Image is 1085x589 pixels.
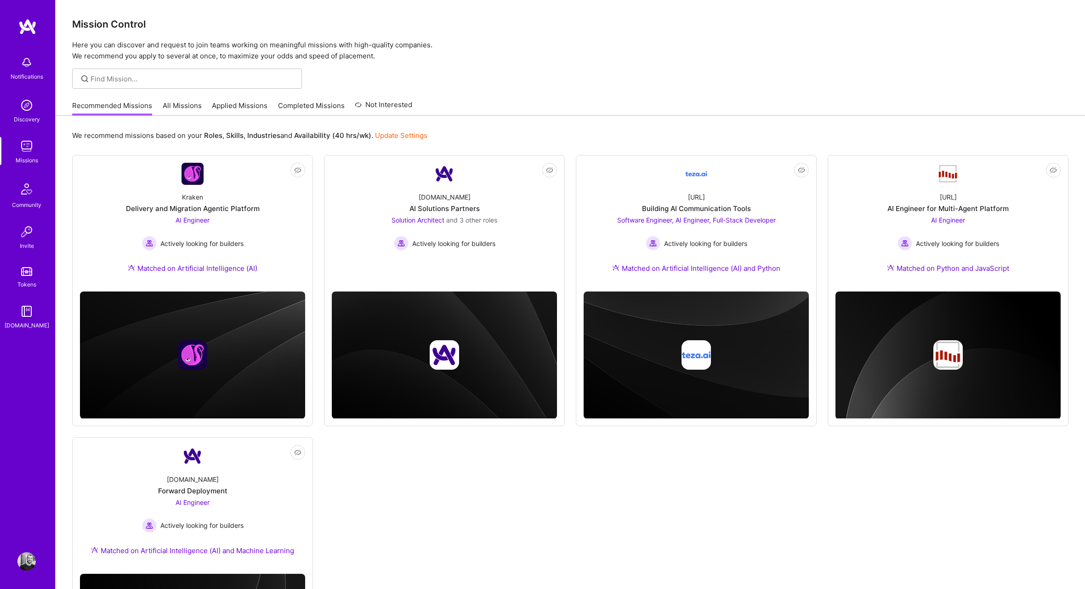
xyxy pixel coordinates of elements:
[80,74,90,84] i: icon SearchGrey
[409,204,480,213] div: AI Solutions Partners
[419,192,471,202] div: [DOMAIN_NAME]
[17,302,36,320] img: guide book
[664,239,747,248] span: Actively looking for builders
[412,239,495,248] span: Actively looking for builders
[182,163,204,185] img: Company Logo
[835,292,1061,419] img: cover
[898,236,912,251] img: Actively looking for builders
[642,204,751,213] div: Building AI Communication Tools
[178,340,207,370] img: Company logo
[375,131,427,140] a: Update Settings
[16,155,38,165] div: Missions
[682,340,711,370] img: Company logo
[18,18,37,35] img: logo
[17,96,36,114] img: discovery
[21,267,32,276] img: tokens
[176,498,210,506] span: AI Engineer
[176,216,210,224] span: AI Engineer
[446,216,497,224] span: and 3 other roles
[278,101,345,116] a: Completed Missions
[937,164,959,183] img: Company Logo
[15,552,38,571] a: User Avatar
[916,239,999,248] span: Actively looking for builders
[16,178,38,200] img: Community
[182,192,203,202] div: Kraken
[940,192,957,202] div: [URL]
[617,216,776,224] span: Software Engineer, AI Engineer, Full-Stack Developer
[688,192,705,202] div: [URL]
[685,163,707,185] img: Company Logo
[226,131,244,140] b: Skills
[887,263,1009,273] div: Matched on Python and JavaScript
[72,131,427,140] p: We recommend missions based on your , , and .
[394,236,409,251] img: Actively looking for builders
[247,131,280,140] b: Industries
[80,163,305,284] a: Company LogoKrakenDelivery and Migration Agentic PlatformAI Engineer Actively looking for builder...
[612,263,780,273] div: Matched on Artificial Intelligence (AI) and Python
[204,131,222,140] b: Roles
[5,320,49,330] div: [DOMAIN_NAME]
[182,445,204,467] img: Company Logo
[584,163,809,284] a: Company Logo[URL]Building AI Communication ToolsSoftware Engineer, AI Engineer, Full-Stack Develo...
[835,163,1061,284] a: Company Logo[URL]AI Engineer for Multi-Agent PlatformAI Engineer Actively looking for buildersAct...
[612,264,619,271] img: Ateam Purple Icon
[80,445,305,566] a: Company Logo[DOMAIN_NAME]Forward DeploymentAI Engineer Actively looking for buildersActively look...
[128,264,135,271] img: Ateam Purple Icon
[80,292,305,419] img: cover
[163,101,202,116] a: All Missions
[11,72,43,81] div: Notifications
[142,518,157,533] img: Actively looking for builders
[91,546,98,554] img: Ateam Purple Icon
[12,200,41,210] div: Community
[126,204,260,213] div: Delivery and Migration Agentic Platform
[167,475,219,484] div: [DOMAIN_NAME]
[933,340,963,370] img: Company logo
[17,552,36,571] img: User Avatar
[17,137,36,155] img: teamwork
[430,340,459,370] img: Company logo
[332,292,557,419] img: cover
[17,223,36,241] img: Invite
[91,74,295,84] input: Find Mission...
[355,99,412,116] a: Not Interested
[14,114,40,124] div: Discovery
[584,292,809,419] img: cover
[332,163,557,284] a: Company Logo[DOMAIN_NAME]AI Solutions PartnersSolution Architect and 3 other rolesActively lookin...
[392,216,444,224] span: Solution Architect
[546,166,553,174] i: icon EyeClosed
[294,449,301,456] i: icon EyeClosed
[158,486,227,496] div: Forward Deployment
[294,131,371,140] b: Availability (40 hrs/wk)
[1050,166,1057,174] i: icon EyeClosed
[433,163,455,185] img: Company Logo
[887,204,1009,213] div: AI Engineer for Multi-Agent Platform
[160,239,244,248] span: Actively looking for builders
[20,241,34,251] div: Invite
[72,18,1068,30] h3: Mission Control
[142,236,157,251] img: Actively looking for builders
[887,264,894,271] img: Ateam Purple Icon
[646,236,660,251] img: Actively looking for builders
[72,101,152,116] a: Recommended Missions
[212,101,267,116] a: Applied Missions
[72,40,1068,62] p: Here you can discover and request to join teams working on meaningful missions with high-quality ...
[798,166,805,174] i: icon EyeClosed
[294,166,301,174] i: icon EyeClosed
[17,280,36,289] div: Tokens
[931,216,965,224] span: AI Engineer
[91,546,294,555] div: Matched on Artificial Intelligence (AI) and Machine Learning
[17,53,36,72] img: bell
[128,263,257,273] div: Matched on Artificial Intelligence (AI)
[160,520,244,530] span: Actively looking for builders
